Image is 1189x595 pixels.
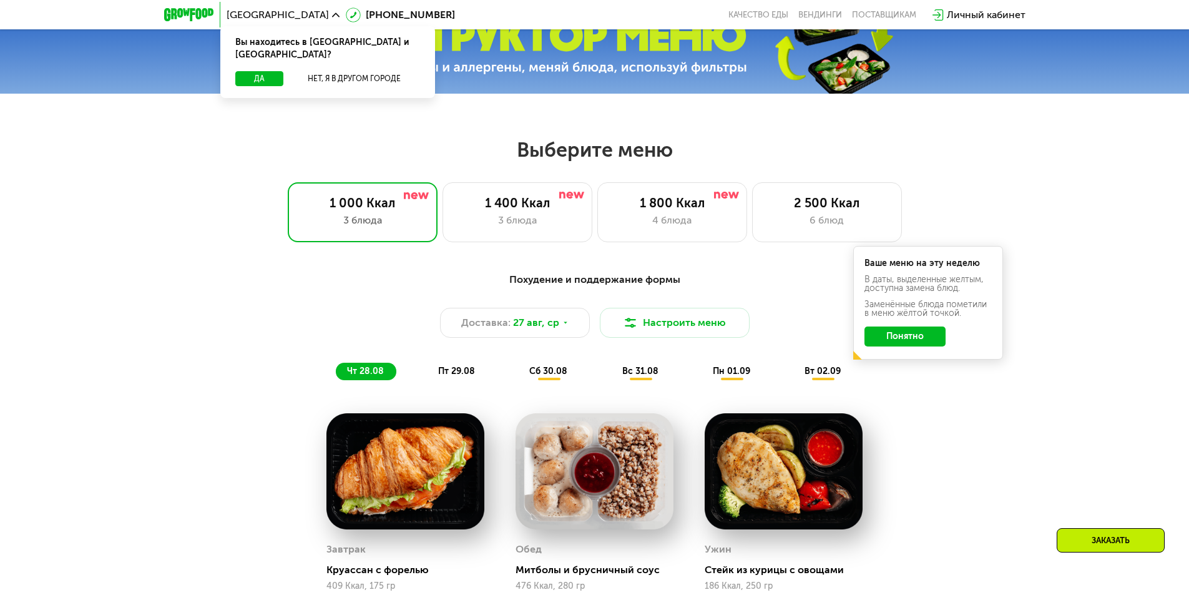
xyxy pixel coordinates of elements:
div: 3 блюда [456,213,579,228]
div: Заказать [1057,528,1165,553]
span: Доставка: [461,315,511,330]
div: Стейк из курицы с овощами [705,564,873,576]
div: 1 000 Ккал [301,195,424,210]
div: Ужин [705,540,732,559]
div: 2 500 Ккал [765,195,889,210]
div: 186 Ккал, 250 гр [705,581,863,591]
span: вс 31.08 [622,366,658,376]
span: сб 30.08 [529,366,567,376]
span: [GEOGRAPHIC_DATA] [227,10,329,20]
div: 476 Ккал, 280 гр [516,581,673,591]
div: поставщикам [852,10,916,20]
a: Вендинги [798,10,842,20]
span: 27 авг, ср [513,315,559,330]
button: Нет, я в другом городе [288,71,420,86]
div: Вы находитесь в [GEOGRAPHIC_DATA] и [GEOGRAPHIC_DATA]? [220,26,435,71]
div: Ваше меню на эту неделю [864,259,992,268]
div: 1 800 Ккал [610,195,734,210]
div: 4 блюда [610,213,734,228]
h2: Выберите меню [40,137,1149,162]
a: Качество еды [728,10,788,20]
button: Настроить меню [600,308,750,338]
div: 3 блюда [301,213,424,228]
div: Митболы и брусничный соус [516,564,683,576]
div: Завтрак [326,540,366,559]
button: Да [235,71,283,86]
span: пн 01.09 [713,366,750,376]
div: В даты, выделенные желтым, доступна замена блюд. [864,275,992,293]
div: Похудение и поддержание формы [225,272,964,288]
div: Заменённые блюда пометили в меню жёлтой точкой. [864,300,992,318]
div: Круассан с форелью [326,564,494,576]
button: Понятно [864,327,946,347]
div: Обед [516,540,542,559]
span: вт 02.09 [805,366,841,376]
span: чт 28.08 [347,366,384,376]
span: пт 29.08 [438,366,475,376]
div: 1 400 Ккал [456,195,579,210]
div: 6 блюд [765,213,889,228]
div: 409 Ккал, 175 гр [326,581,484,591]
div: Личный кабинет [947,7,1025,22]
a: [PHONE_NUMBER] [346,7,455,22]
